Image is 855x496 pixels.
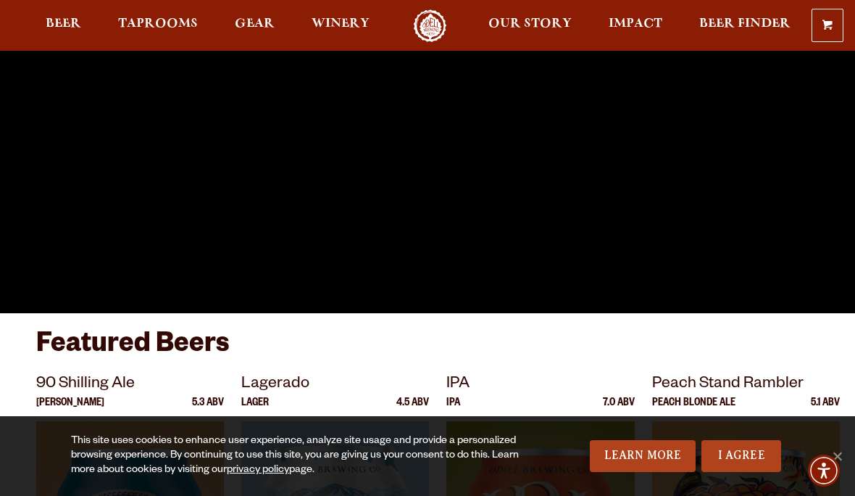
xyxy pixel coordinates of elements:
div: This site uses cookies to enhance user experience, analyze site usage and provide a personalized ... [71,434,541,478]
a: Learn More [590,440,696,472]
a: Our Story [479,9,581,42]
a: privacy policy [227,465,289,476]
p: IPA [446,398,460,421]
a: Taprooms [109,9,207,42]
span: Our Story [488,18,572,30]
p: Peach Stand Rambler [652,372,840,398]
h3: Featured Beers [36,328,819,372]
p: 5.1 ABV [811,398,840,421]
span: Impact [609,18,662,30]
p: IPA [446,372,634,398]
a: Odell Home [403,9,457,42]
p: Lager [241,398,269,421]
a: Impact [599,9,672,42]
p: 4.5 ABV [396,398,429,421]
p: [PERSON_NAME] [36,398,104,421]
span: Gear [235,18,275,30]
p: 7.0 ABV [603,398,635,421]
span: Taprooms [118,18,198,30]
a: Gear [225,9,284,42]
p: Peach Blonde Ale [652,398,735,421]
div: Accessibility Menu [808,455,840,487]
span: Winery [312,18,370,30]
a: Beer Finder [690,9,800,42]
span: Beer [46,18,81,30]
p: 5.3 ABV [192,398,224,421]
p: 90 Shilling Ale [36,372,224,398]
p: Lagerado [241,372,429,398]
a: Winery [302,9,379,42]
span: Beer Finder [699,18,791,30]
a: Beer [36,9,91,42]
a: I Agree [701,440,781,472]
